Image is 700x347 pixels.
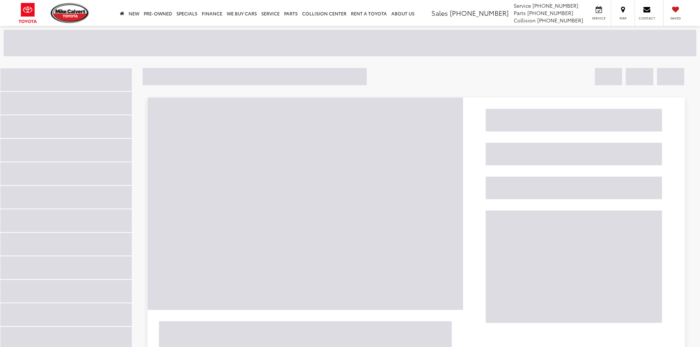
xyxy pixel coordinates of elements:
[450,8,509,18] span: [PHONE_NUMBER]
[590,16,607,21] span: Service
[639,16,655,21] span: Contact
[667,16,683,21] span: Saved
[514,2,531,9] span: Service
[51,3,90,23] img: Mike Calvert Toyota
[431,8,448,18] span: Sales
[615,16,631,21] span: Map
[514,17,536,24] span: Collision
[514,9,526,17] span: Parts
[537,17,583,24] span: [PHONE_NUMBER]
[532,2,578,9] span: [PHONE_NUMBER]
[527,9,573,17] span: [PHONE_NUMBER]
